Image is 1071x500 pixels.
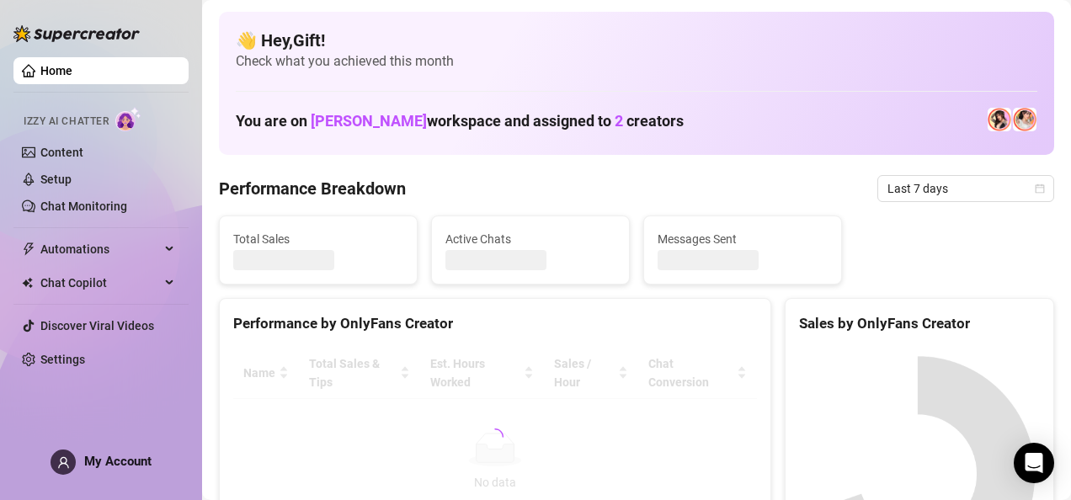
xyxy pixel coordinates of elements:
[236,52,1037,71] span: Check what you achieved this month
[40,269,160,296] span: Chat Copilot
[1013,108,1036,131] img: 𝖍𝖔𝖑𝖑𝖞
[219,177,406,200] h4: Performance Breakdown
[1035,184,1045,194] span: calendar
[57,456,70,469] span: user
[40,199,127,213] a: Chat Monitoring
[40,353,85,366] a: Settings
[40,146,83,159] a: Content
[615,112,623,130] span: 2
[13,25,140,42] img: logo-BBDzfeDw.svg
[887,176,1044,201] span: Last 7 days
[1014,443,1054,483] div: Open Intercom Messenger
[40,64,72,77] a: Home
[486,428,504,446] span: loading
[40,236,160,263] span: Automations
[233,230,403,248] span: Total Sales
[84,454,152,469] span: My Account
[799,312,1040,335] div: Sales by OnlyFans Creator
[236,112,684,130] h1: You are on workspace and assigned to creators
[24,114,109,130] span: Izzy AI Chatter
[236,29,1037,52] h4: 👋 Hey, Gift !
[233,312,757,335] div: Performance by OnlyFans Creator
[445,230,615,248] span: Active Chats
[658,230,828,248] span: Messages Sent
[115,107,141,131] img: AI Chatter
[40,173,72,186] a: Setup
[22,277,33,289] img: Chat Copilot
[988,108,1011,131] img: Holly
[40,319,154,332] a: Discover Viral Videos
[311,112,427,130] span: [PERSON_NAME]
[22,242,35,256] span: thunderbolt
